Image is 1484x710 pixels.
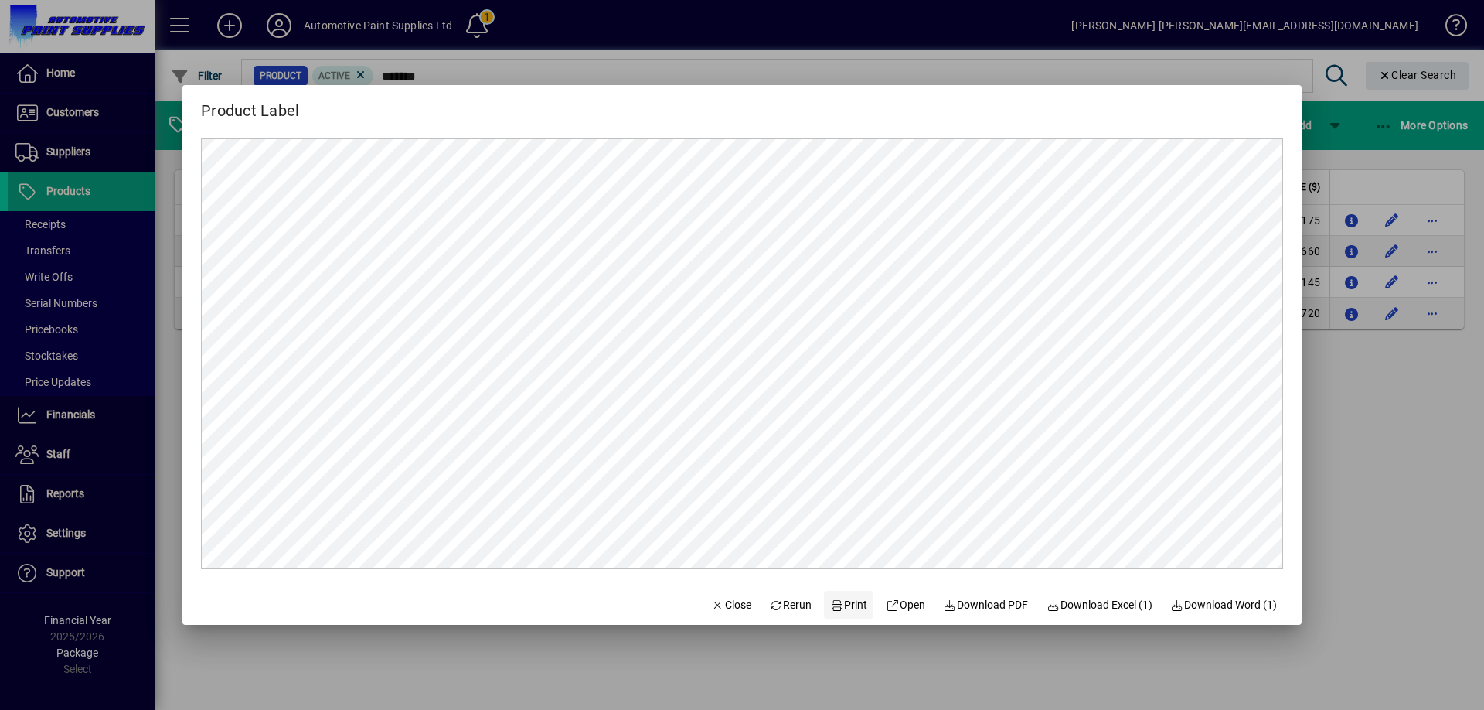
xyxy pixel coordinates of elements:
[1165,591,1284,619] button: Download Word (1)
[938,591,1035,619] a: Download PDF
[770,597,812,613] span: Rerun
[182,85,318,123] h2: Product Label
[711,597,751,613] span: Close
[944,597,1029,613] span: Download PDF
[880,591,931,619] a: Open
[830,597,867,613] span: Print
[1040,591,1159,619] button: Download Excel (1)
[824,591,873,619] button: Print
[1171,597,1278,613] span: Download Word (1)
[1047,597,1152,613] span: Download Excel (1)
[705,591,757,619] button: Close
[886,597,925,613] span: Open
